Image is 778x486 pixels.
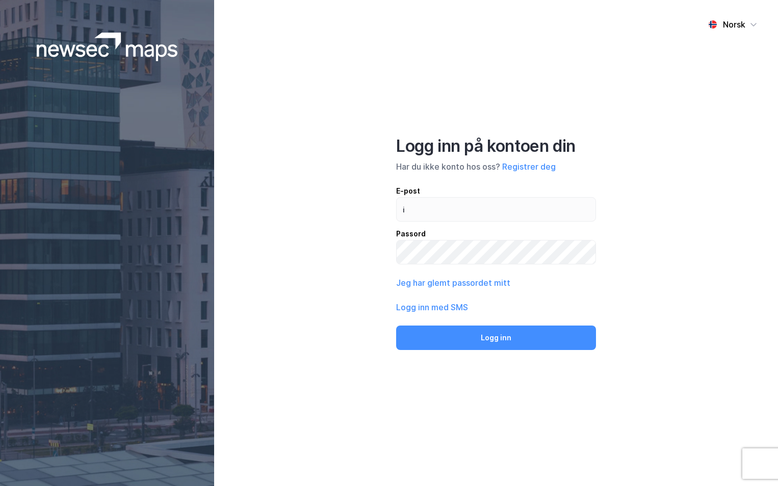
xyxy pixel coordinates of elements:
[396,301,468,313] button: Logg inn med SMS
[396,160,596,173] div: Har du ikke konto hos oss?
[396,185,596,197] div: E-post
[396,277,510,289] button: Jeg har glemt passordet mitt
[502,160,556,173] button: Registrer deg
[396,136,596,156] div: Logg inn på kontoen din
[727,437,778,486] iframe: Chat Widget
[37,33,178,61] img: logoWhite.bf58a803f64e89776f2b079ca2356427.svg
[723,18,745,31] div: Norsk
[396,228,596,240] div: Passord
[396,326,596,350] button: Logg inn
